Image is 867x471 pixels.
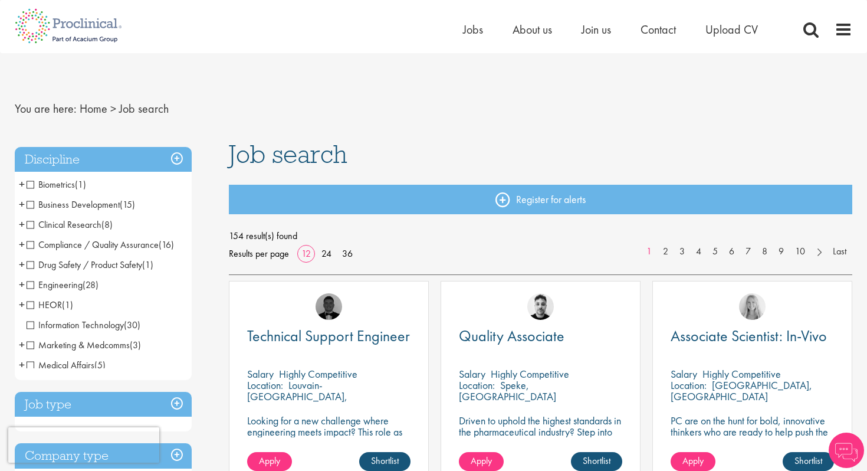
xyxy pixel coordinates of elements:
[641,22,676,37] a: Contact
[773,245,790,259] a: 9
[671,378,812,403] p: [GEOGRAPHIC_DATA], [GEOGRAPHIC_DATA]
[641,245,658,259] a: 1
[19,175,25,193] span: +
[317,247,336,260] a: 24
[723,245,740,259] a: 6
[740,245,757,259] a: 7
[671,378,707,392] span: Location:
[279,367,357,381] p: Highly Competitive
[259,454,280,467] span: Apply
[247,326,410,346] span: Technical Support Engineer
[27,178,75,191] span: Biometrics
[27,339,141,351] span: Marketing & Medcomms
[247,329,410,344] a: Technical Support Engineer
[27,259,153,271] span: Drug Safety / Product Safety
[15,101,77,116] span: You are here:
[75,178,86,191] span: (1)
[471,454,492,467] span: Apply
[80,101,107,116] a: breadcrumb link
[27,319,124,331] span: Information Technology
[15,147,192,172] h3: Discipline
[739,293,766,320] img: Shannon Briggs
[27,259,142,271] span: Drug Safety / Product Safety
[19,235,25,253] span: +
[19,195,25,213] span: +
[247,378,283,392] span: Location:
[783,452,834,471] a: Shortlist
[459,329,622,344] a: Quality Associate
[19,296,25,313] span: +
[229,227,853,245] span: 154 result(s) found
[459,367,485,381] span: Salary
[120,198,135,211] span: (15)
[671,452,715,471] a: Apply
[110,101,116,116] span: >
[582,22,611,37] a: Join us
[657,245,674,259] a: 2
[705,22,758,37] a: Upload CV
[19,276,25,293] span: +
[159,238,174,251] span: (16)
[101,218,113,231] span: (8)
[459,452,504,471] a: Apply
[27,238,159,251] span: Compliance / Quality Assurance
[19,256,25,273] span: +
[94,359,106,371] span: (5)
[27,279,98,291] span: Engineering
[27,339,130,351] span: Marketing & Medcomms
[671,329,834,344] a: Associate Scientist: In-Vivo
[247,415,410,460] p: Looking for a new challenge where engineering meets impact? This role as Technical Support Engine...
[62,299,73,311] span: (1)
[459,378,495,392] span: Location:
[829,433,864,468] img: Chatbot
[682,454,704,467] span: Apply
[297,247,315,260] a: 12
[27,218,101,231] span: Clinical Research
[513,22,552,37] a: About us
[27,198,120,211] span: Business Development
[756,245,773,259] a: 8
[247,378,347,414] p: Louvain-[GEOGRAPHIC_DATA], [GEOGRAPHIC_DATA]
[27,359,94,371] span: Medical Affairs
[19,215,25,233] span: +
[491,367,569,381] p: Highly Competitive
[571,452,622,471] a: Shortlist
[27,359,106,371] span: Medical Affairs
[15,392,192,417] h3: Job type
[27,279,83,291] span: Engineering
[690,245,707,259] a: 4
[527,293,554,320] img: Dean Fisher
[27,238,174,251] span: Compliance / Quality Assurance
[19,356,25,374] span: +
[463,22,483,37] a: Jobs
[827,245,852,259] a: Last
[229,138,347,170] span: Job search
[671,415,834,460] p: PC are on the hunt for bold, innovative thinkers who are ready to help push the boundaries of sci...
[247,452,292,471] a: Apply
[247,367,274,381] span: Salary
[27,299,62,311] span: HEOR
[119,101,169,116] span: Job search
[338,247,357,260] a: 36
[789,245,811,259] a: 10
[316,293,342,320] img: Tom Stables
[359,452,410,471] a: Shortlist
[27,178,86,191] span: Biometrics
[27,198,135,211] span: Business Development
[707,245,724,259] a: 5
[124,319,140,331] span: (30)
[8,427,159,463] iframe: reCAPTCHA
[671,367,697,381] span: Salary
[27,218,113,231] span: Clinical Research
[229,185,853,214] a: Register for alerts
